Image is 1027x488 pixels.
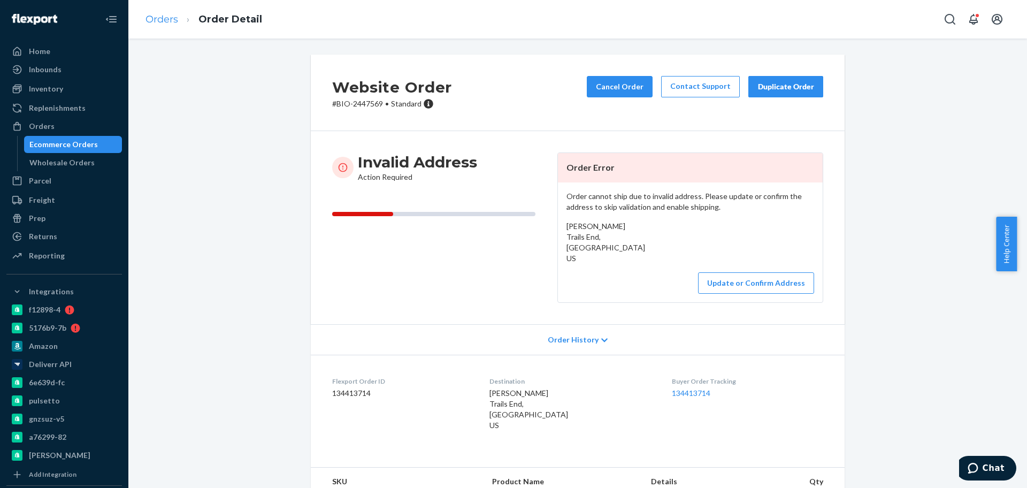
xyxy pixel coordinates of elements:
[698,272,814,294] button: Update or Confirm Address
[137,4,271,35] ol: breadcrumbs
[6,61,122,78] a: Inbounds
[145,13,178,25] a: Orders
[29,121,55,132] div: Orders
[757,81,814,92] div: Duplicate Order
[29,341,58,352] div: Amazon
[29,176,51,186] div: Parcel
[566,222,645,263] span: [PERSON_NAME] Trails End, [GEOGRAPHIC_DATA] US
[566,191,814,212] p: Order cannot ship due to invalid address. Please update or confirm the address to skip validation...
[748,76,823,97] button: Duplicate Order
[6,410,122,428] a: gnzsuz-v5
[558,153,823,182] header: Order Error
[986,9,1008,30] button: Open account menu
[29,286,74,297] div: Integrations
[996,217,1017,271] button: Help Center
[6,301,122,318] a: f12898-4
[548,334,599,345] span: Order History
[6,192,122,209] a: Freight
[29,83,63,94] div: Inventory
[661,76,740,97] a: Contact Support
[6,392,122,409] a: pulsetto
[587,76,653,97] button: Cancel Order
[6,447,122,464] a: [PERSON_NAME]
[29,250,65,261] div: Reporting
[198,13,262,25] a: Order Detail
[385,99,389,108] span: •
[101,9,122,30] button: Close Navigation
[332,377,472,386] dt: Flexport Order ID
[29,139,98,150] div: Ecommerce Orders
[672,388,710,398] a: 134413714
[6,118,122,135] a: Orders
[6,100,122,117] a: Replenishments
[6,319,122,337] a: 5176b9-7b
[29,323,66,333] div: 5176b9-7b
[332,76,452,98] h2: Website Order
[358,152,477,172] h3: Invalid Address
[6,356,122,373] a: Deliverr API
[6,283,122,300] button: Integrations
[959,456,1016,483] iframe: Opens a widget where you can chat to one of our agents
[489,377,655,386] dt: Destination
[24,136,122,153] a: Ecommerce Orders
[963,9,984,30] button: Open notifications
[29,414,64,424] div: gnzsuz-v5
[6,468,122,481] a: Add Integration
[672,377,823,386] dt: Buyer Order Tracking
[6,172,122,189] a: Parcel
[29,470,76,479] div: Add Integration
[29,395,60,406] div: pulsetto
[29,377,65,388] div: 6e639d-fc
[358,152,477,182] div: Action Required
[29,231,57,242] div: Returns
[6,43,122,60] a: Home
[391,99,421,108] span: Standard
[332,98,452,109] p: # BIO-2447569
[29,450,90,461] div: [PERSON_NAME]
[6,247,122,264] a: Reporting
[12,14,57,25] img: Flexport logo
[6,338,122,355] a: Amazon
[29,103,86,113] div: Replenishments
[939,9,961,30] button: Open Search Box
[29,157,95,168] div: Wholesale Orders
[332,388,472,399] dd: 134413714
[6,80,122,97] a: Inventory
[6,210,122,227] a: Prep
[489,388,568,430] span: [PERSON_NAME] Trails End, [GEOGRAPHIC_DATA] US
[29,195,55,205] div: Freight
[24,154,122,171] a: Wholesale Orders
[29,213,45,224] div: Prep
[29,359,72,370] div: Deliverr API
[6,374,122,391] a: 6e639d-fc
[6,429,122,446] a: a76299-82
[29,304,60,315] div: f12898-4
[6,228,122,245] a: Returns
[29,64,62,75] div: Inbounds
[29,432,66,443] div: a76299-82
[29,46,50,57] div: Home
